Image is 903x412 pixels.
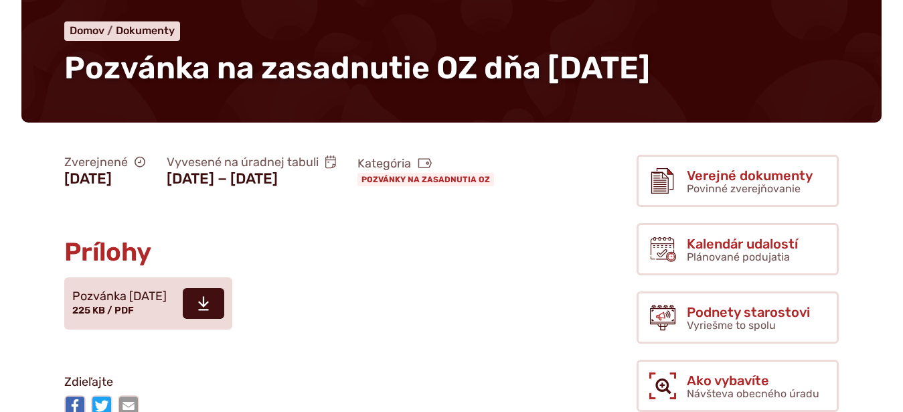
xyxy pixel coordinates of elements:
[637,155,839,207] a: Verejné dokumenty Povinné zverejňovanie
[687,373,819,388] span: Ako vybavíte
[687,168,813,183] span: Verejné dokumenty
[64,50,650,86] span: Pozvánka na zasadnutie OZ dňa [DATE]
[70,24,104,37] span: Domov
[70,24,116,37] a: Domov
[637,291,839,344] a: Podnety starostovi Vyriešme to spolu
[116,24,175,37] a: Dokumenty
[637,223,839,275] a: Kalendár udalostí Plánované podujatia
[357,173,494,186] a: Pozvánky na zasadnutia OZ
[687,387,819,400] span: Návšteva obecného úradu
[72,305,134,316] span: 225 KB / PDF
[637,360,839,412] a: Ako vybavíte Návšteva obecného úradu
[167,155,336,170] span: Vyvesené na úradnej tabuli
[687,182,801,195] span: Povinné zverejňovanie
[72,290,167,303] span: Pozvánka [DATE]
[687,305,810,320] span: Podnety starostovi
[64,238,540,267] h2: Prílohy
[64,277,232,330] a: Pozvánka [DATE] 225 KB / PDF
[167,170,336,188] figcaption: [DATE] − [DATE]
[64,155,145,170] span: Zverejnené
[687,251,790,263] span: Plánované podujatia
[687,319,776,332] span: Vyriešme to spolu
[64,170,145,188] figcaption: [DATE]
[687,236,798,251] span: Kalendár udalostí
[64,372,540,393] p: Zdieľajte
[357,156,499,171] span: Kategória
